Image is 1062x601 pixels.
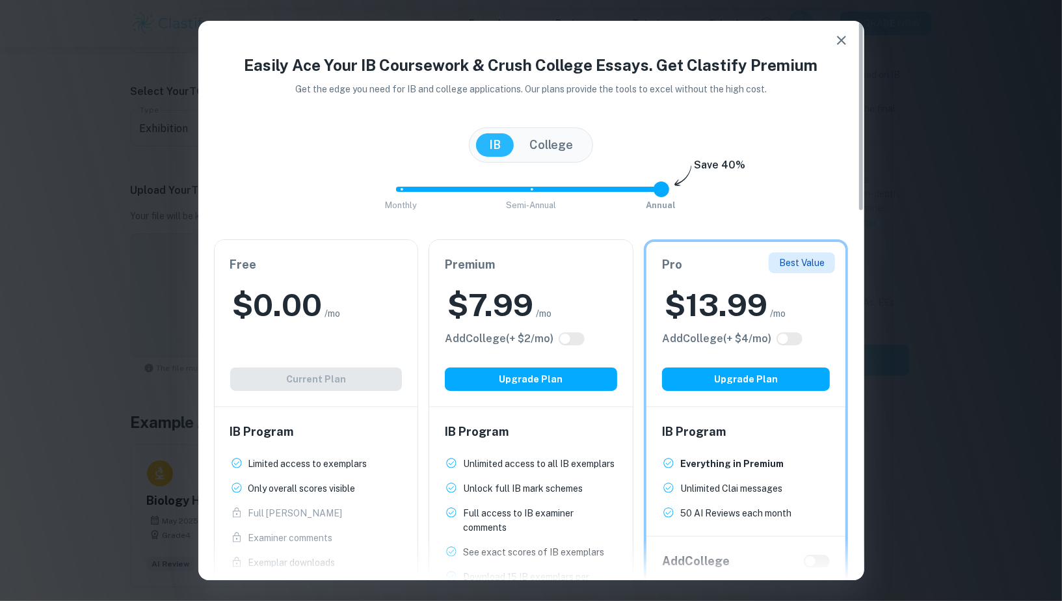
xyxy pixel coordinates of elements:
[385,200,417,210] span: Monthly
[680,481,782,496] p: Unlimited Clai messages
[665,284,767,326] h2: $ 13.99
[770,306,786,321] span: /mo
[230,423,403,441] h6: IB Program
[646,200,676,210] span: Annual
[463,506,617,535] p: Full access to IB examiner comments
[248,531,333,545] p: Examiner comments
[445,331,553,347] h6: Click to see all the additional College features.
[662,367,830,391] button: Upgrade Plan
[445,367,617,391] button: Upgrade Plan
[214,53,849,77] h4: Easily Ace Your IB Coursework & Crush College Essays. Get Clastify Premium
[680,506,791,520] p: 50 AI Reviews each month
[233,284,323,326] h2: $ 0.00
[230,256,403,274] h6: Free
[674,165,692,187] img: subscription-arrow.svg
[680,457,784,471] p: Everything in Premium
[662,256,830,274] h6: Pro
[248,506,343,520] p: Full [PERSON_NAME]
[463,481,583,496] p: Unlock full IB mark schemes
[445,423,617,441] h6: IB Program
[779,256,825,270] p: Best Value
[536,306,551,321] span: /mo
[506,200,556,210] span: Semi-Annual
[463,457,615,471] p: Unlimited access to all IB exemplars
[662,423,830,441] h6: IB Program
[325,306,341,321] span: /mo
[447,284,533,326] h2: $ 7.99
[445,256,617,274] h6: Premium
[476,133,514,157] button: IB
[662,331,771,347] h6: Click to see all the additional College features.
[248,481,356,496] p: Only overall scores visible
[277,82,785,96] p: Get the edge you need for IB and college applications. Our plans provide the tools to excel witho...
[516,133,586,157] button: College
[248,457,367,471] p: Limited access to exemplars
[695,157,746,180] h6: Save 40%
